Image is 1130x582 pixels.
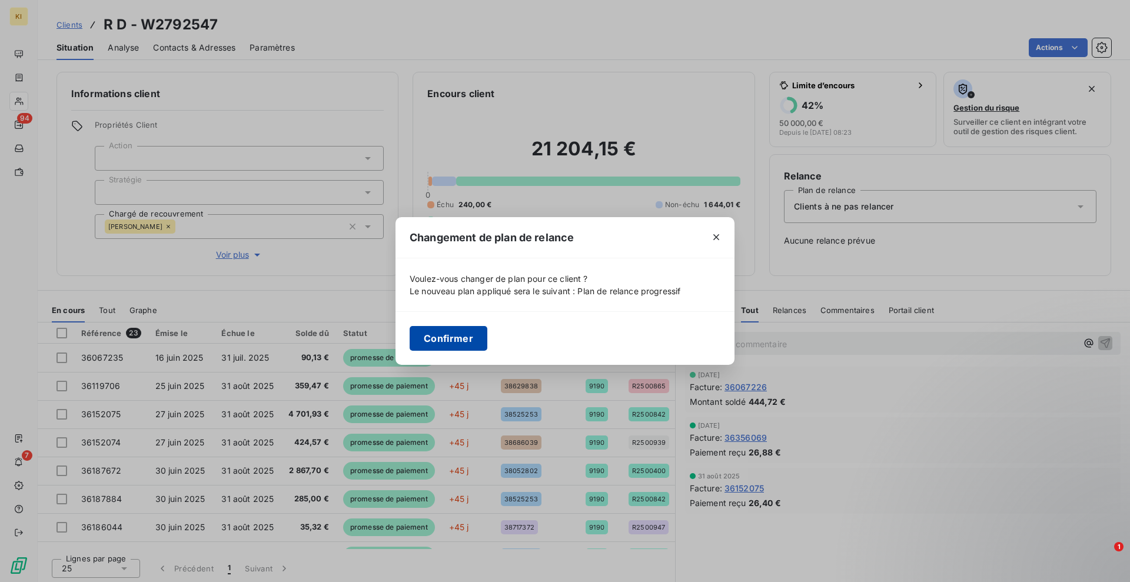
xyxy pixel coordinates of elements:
[410,285,680,297] span: Le nouveau plan appliqué sera le suivant : Plan de relance progressif
[410,272,588,285] span: Voulez-vous changer de plan pour ce client ?
[1090,542,1118,570] iframe: Intercom live chat
[410,326,487,351] button: Confirmer
[1114,542,1124,551] span: 1
[410,230,574,245] span: Changement de plan de relance
[895,468,1130,550] iframe: Intercom notifications message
